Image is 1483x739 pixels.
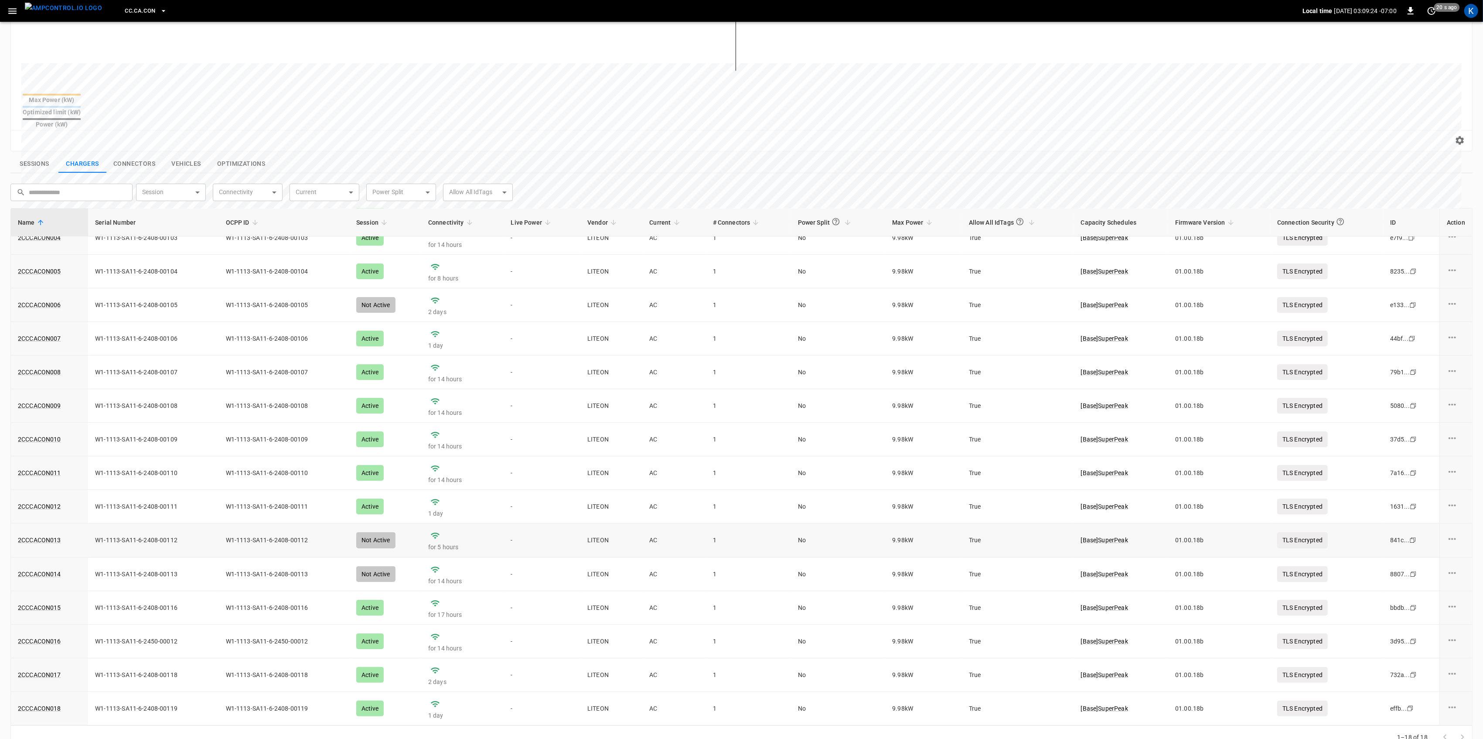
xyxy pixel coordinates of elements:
div: profile-icon [1464,4,1478,18]
div: bbdb ... [1390,603,1410,612]
span: Name [18,217,46,228]
button: show latest vehicles [162,155,210,173]
div: charge point options [1447,231,1465,244]
a: 2CCCACON005 [18,267,61,276]
p: [ Base ] SuperPeak [1081,368,1162,376]
a: [Base]SuperPeak [1081,401,1162,410]
div: Active [356,667,384,683]
td: No [791,692,886,725]
span: Vendor [587,217,619,228]
div: copy [1409,502,1418,511]
td: W1-1113-SA11-6-2408-00112 [219,523,349,557]
td: 9.98 kW [885,389,961,423]
td: - [504,692,581,725]
td: W1-1113-SA11-6-2450-00012 [219,625,349,658]
td: No [791,423,886,456]
div: copy [1409,367,1418,377]
td: 9.98 kW [885,658,961,692]
td: LITEON [580,490,642,523]
p: [ Base ] SuperPeak [1081,570,1162,578]
a: [Base]SuperPeak [1081,469,1162,477]
td: W1-1113-SA11-6-2408-00116 [219,591,349,625]
th: Capacity Schedules [1074,209,1169,236]
td: 01.00.18b [1168,423,1270,456]
span: Allow All IdTags [969,214,1037,231]
td: LITEON [580,591,642,625]
button: set refresh interval [1425,4,1439,18]
td: 9.98 kW [885,523,961,557]
td: AC [642,356,706,389]
a: [Base]SuperPeak [1081,435,1162,444]
td: - [504,389,581,423]
a: 2CCCACON007 [18,334,61,343]
div: copy [1409,569,1418,579]
a: [Base]SuperPeak [1081,704,1162,713]
td: 01.00.18b [1168,692,1270,725]
td: No [791,658,886,692]
div: charge point options [1447,635,1465,648]
button: CC.CA.CON [121,3,170,20]
td: W1-1113-SA11-6-2408-00108 [88,389,218,423]
div: charge point options [1447,366,1465,379]
td: 9.98 kW [885,591,961,625]
div: copy [1409,603,1418,612]
td: - [504,423,581,456]
div: copy [1409,435,1418,444]
td: AC [642,625,706,658]
p: for 14 hours [428,408,497,417]
div: Connection Security [1277,214,1347,231]
span: Live Power [511,217,554,228]
div: 79b1 ... [1390,368,1410,376]
td: 1 [706,389,791,423]
button: show latest charge points [58,155,106,173]
p: for 14 hours [428,476,497,484]
div: 5080 ... [1390,401,1410,410]
td: AC [642,558,706,591]
p: [DATE] 03:09:24 -07:00 [1334,7,1397,15]
td: 1 [706,558,791,591]
span: Connectivity [428,217,475,228]
span: # Connectors [713,217,762,228]
div: charge point options [1447,668,1465,681]
div: Active [356,499,384,514]
td: True [962,625,1074,658]
td: LITEON [580,692,642,725]
a: 2CCCACON014 [18,570,61,578]
div: charge point options [1447,466,1465,479]
div: 3d95 ... [1390,637,1410,646]
td: W1-1113-SA11-6-2408-00109 [88,423,218,456]
td: True [962,658,1074,692]
td: 1 [706,490,791,523]
p: Local time [1302,7,1333,15]
div: 841c ... [1390,536,1409,544]
td: 01.00.18b [1168,658,1270,692]
button: show latest optimizations [210,155,272,173]
a: 2CCCACON013 [18,536,61,544]
a: [Base]SuperPeak [1081,502,1162,511]
td: LITEON [580,523,642,557]
p: TLS Encrypted [1277,364,1328,380]
td: W1-1113-SA11-6-2408-00110 [219,456,349,490]
p: [ Base ] SuperPeak [1081,401,1162,410]
td: 1 [706,356,791,389]
div: charge point options [1447,702,1465,715]
a: 2CCCACON016 [18,637,61,646]
td: True [962,591,1074,625]
td: 01.00.18b [1168,558,1270,591]
div: copy [1409,670,1418,680]
p: for 14 hours [428,375,497,383]
div: Active [356,600,384,616]
button: show latest connectors [106,155,162,173]
p: 1 day [428,509,497,518]
td: W1-1113-SA11-6-2450-00012 [88,625,218,658]
td: 01.00.18b [1168,490,1270,523]
span: Max Power [892,217,934,228]
td: No [791,490,886,523]
td: AC [642,423,706,456]
td: - [504,558,581,591]
td: No [791,356,886,389]
div: charge point options [1447,298,1465,311]
th: Action [1439,209,1472,236]
td: True [962,490,1074,523]
td: W1-1113-SA11-6-2408-00113 [88,558,218,591]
